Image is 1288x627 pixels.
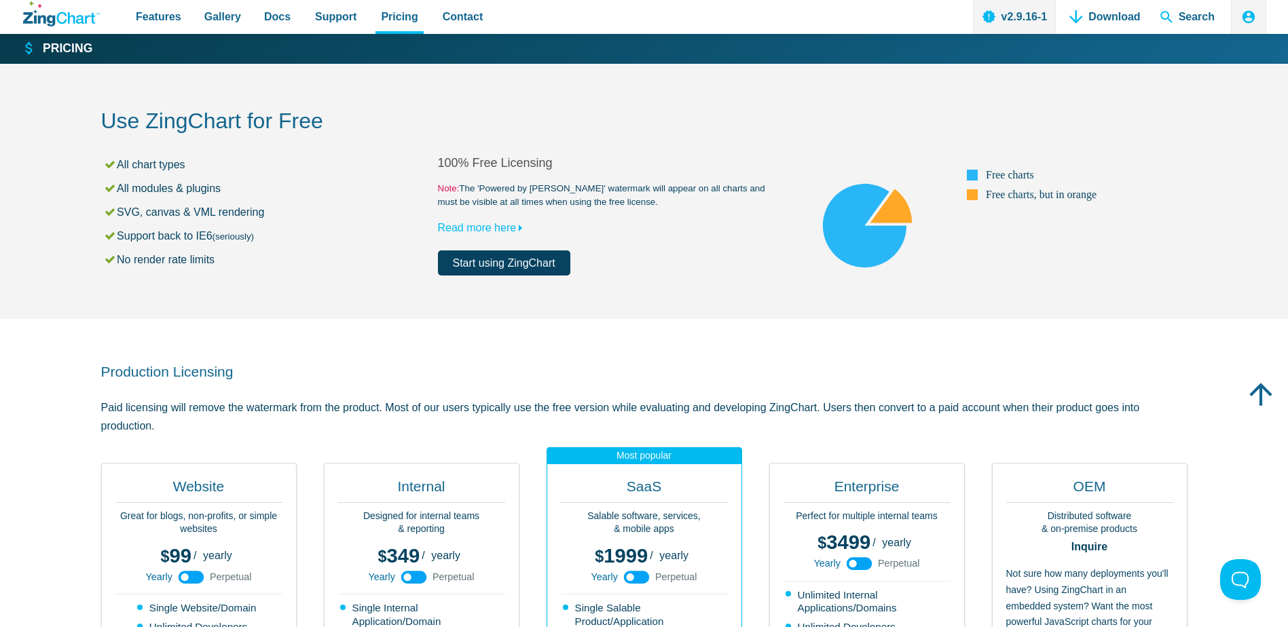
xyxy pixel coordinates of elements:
span: Note: [438,183,460,193]
span: yearly [659,550,688,561]
p: Perfect for multiple internal teams [784,510,951,523]
span: / [422,550,424,561]
span: Support [315,7,356,26]
h2: Website [115,477,282,503]
p: Paid licensing will remove the watermark from the product. Most of our users typically use the fr... [101,398,1188,435]
span: Yearly [591,572,617,582]
a: Start using ZingChart [438,250,570,275]
p: Salable software, services, & mobile apps [561,510,728,536]
li: SVG, canvas & VML rendering [103,203,438,221]
span: Docs [264,7,291,26]
p: Designed for internal teams & reporting [338,510,505,536]
span: yearly [203,550,232,561]
h2: OEM [1006,477,1173,503]
small: The 'Powered by [PERSON_NAME]' watermark will appear on all charts and must be visible at all tim... [438,182,775,209]
small: (seriously) [213,231,254,242]
span: Yearly [145,572,172,582]
h2: Enterprise [784,477,951,503]
p: Great for blogs, non-profits, or simple websites [115,510,282,536]
p: Distributed software & on-premise products [1006,510,1173,536]
h2: Production Licensing [101,362,1188,381]
span: yearly [431,550,460,561]
span: / [194,550,196,561]
span: Perpetual [655,572,697,582]
span: Yearly [368,572,394,582]
span: 1999 [595,545,648,567]
span: Perpetual [878,558,920,568]
span: Perpetual [210,572,252,582]
a: Pricing [23,41,92,57]
li: Single Website/Domain [137,601,262,615]
strong: Inquire [1006,541,1173,552]
li: All chart types [103,155,438,174]
span: yearly [882,537,911,548]
span: Perpetual [433,572,475,582]
a: Read more here [438,222,529,233]
span: Features [136,7,181,26]
span: Contact [443,7,483,26]
strong: Pricing [43,43,92,55]
h2: Use ZingChart for Free [101,107,1188,138]
iframe: Toggle Customer Support [1220,559,1261,600]
span: Gallery [204,7,241,26]
h2: Internal [338,477,505,503]
span: 99 [161,545,191,567]
a: ZingChart Logo. Click to return to the homepage [23,1,100,26]
h2: 100% Free Licensing [438,155,775,171]
li: No render rate limits [103,250,438,269]
li: Unlimited Internal Applications/Domains [786,588,951,615]
span: Yearly [813,558,840,568]
span: / [872,537,875,548]
span: 3499 [817,531,870,553]
li: All modules & plugins [103,179,438,197]
span: / [650,550,652,561]
span: Pricing [381,7,418,26]
span: 349 [378,545,420,567]
li: Support back to IE6 [103,227,438,245]
h2: SaaS [561,477,728,503]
